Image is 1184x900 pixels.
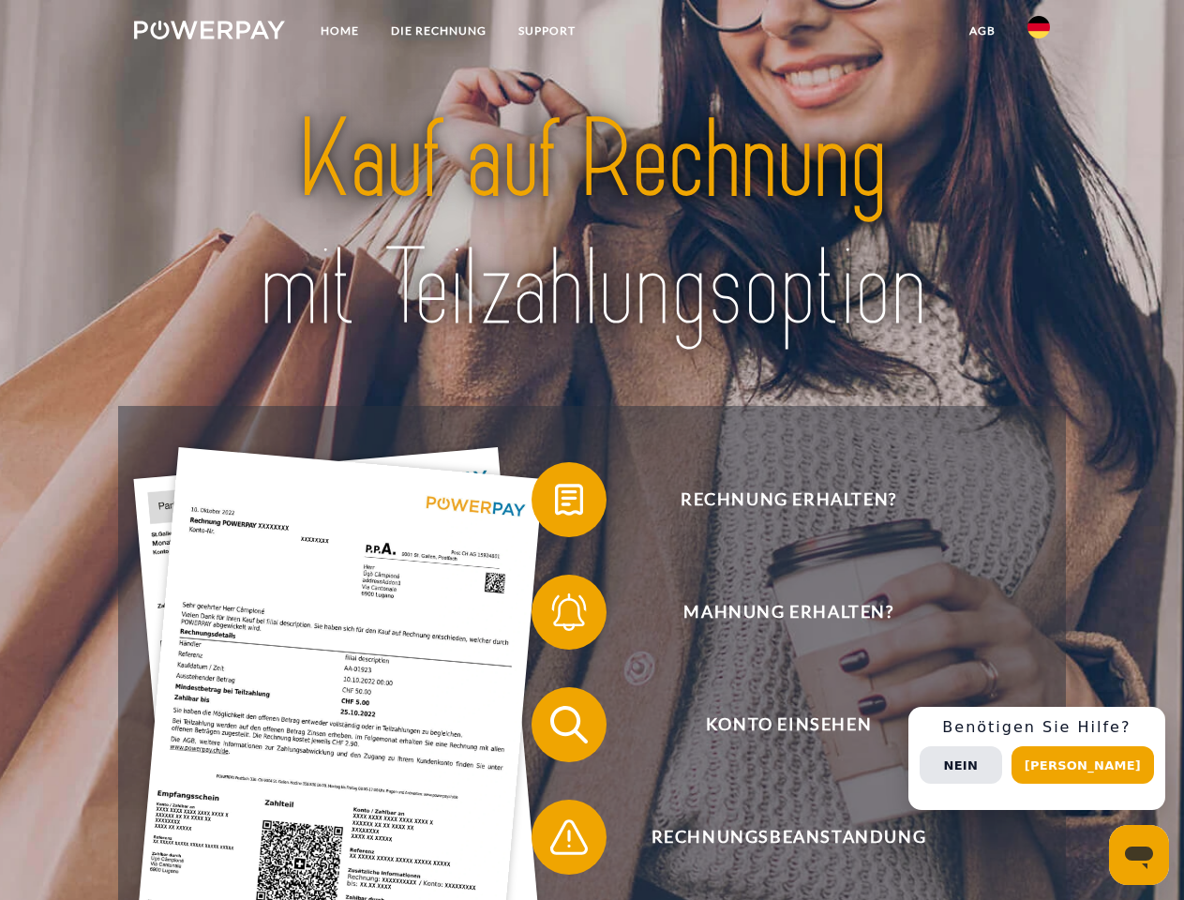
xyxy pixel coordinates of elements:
button: Rechnung erhalten? [532,462,1019,537]
img: qb_bill.svg [546,476,592,523]
img: qb_bell.svg [546,589,592,636]
a: Home [305,14,375,48]
button: [PERSON_NAME] [1012,746,1154,784]
button: Mahnung erhalten? [532,575,1019,650]
span: Mahnung erhalten? [559,575,1018,650]
button: Konto einsehen [532,687,1019,762]
img: title-powerpay_de.svg [179,90,1005,359]
a: agb [953,14,1012,48]
img: de [1027,16,1050,38]
iframe: Schaltfläche zum Öffnen des Messaging-Fensters [1109,825,1169,885]
span: Rechnung erhalten? [559,462,1018,537]
button: Rechnungsbeanstandung [532,800,1019,875]
img: qb_search.svg [546,701,592,748]
a: SUPPORT [502,14,592,48]
img: logo-powerpay-white.svg [134,21,285,39]
span: Rechnungsbeanstandung [559,800,1018,875]
a: DIE RECHNUNG [375,14,502,48]
span: Konto einsehen [559,687,1018,762]
button: Nein [920,746,1002,784]
h3: Benötigen Sie Hilfe? [920,718,1154,737]
div: Schnellhilfe [908,707,1165,810]
img: qb_warning.svg [546,814,592,861]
